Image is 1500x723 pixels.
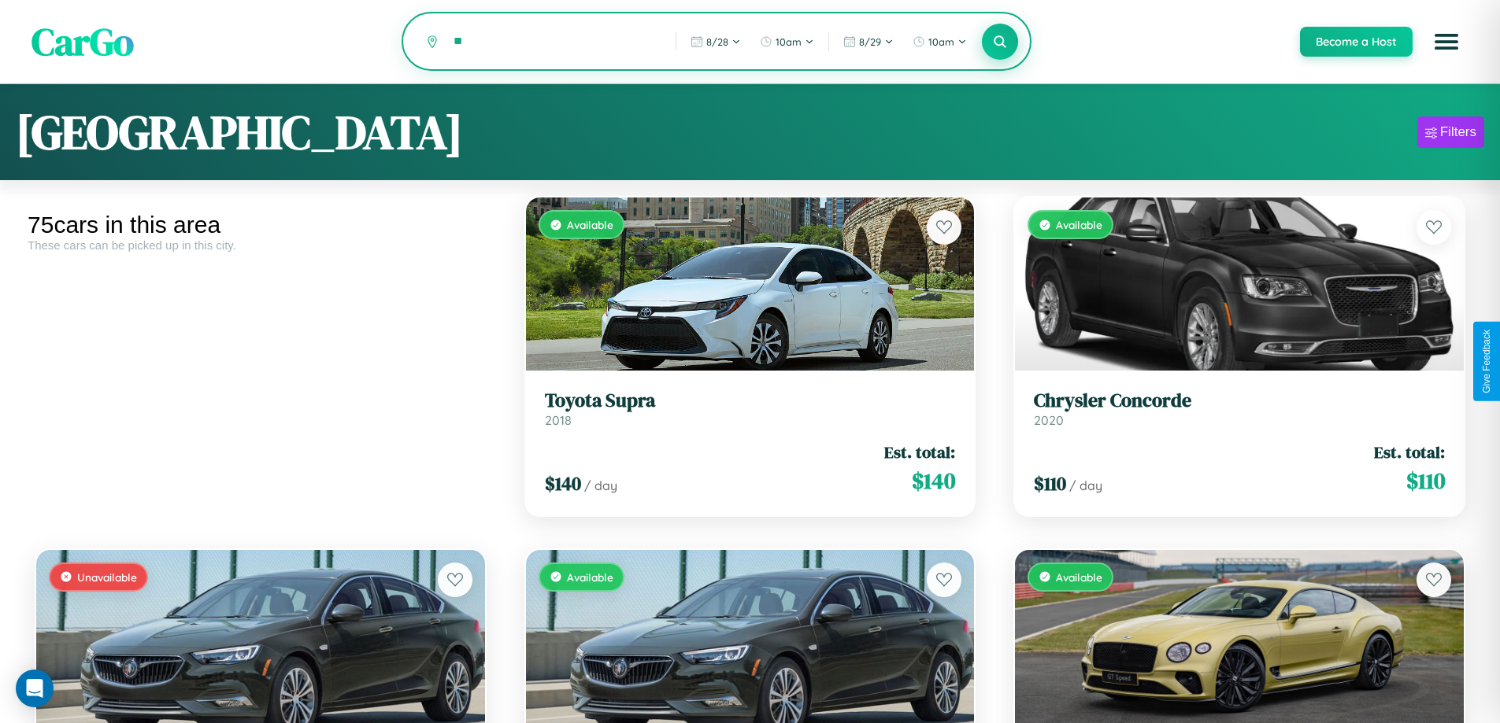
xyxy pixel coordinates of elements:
[1417,116,1484,148] button: Filters
[1374,441,1445,463] span: Est. total:
[683,29,749,54] button: 8/28
[1300,27,1413,57] button: Become a Host
[28,212,494,238] div: 75 cars in this area
[1056,218,1102,231] span: Available
[884,441,955,463] span: Est. total:
[1424,20,1469,64] button: Open menu
[1406,465,1445,496] span: $ 110
[912,465,955,496] span: $ 140
[859,35,881,48] span: 8 / 29
[77,570,137,584] span: Unavailable
[1069,478,1102,493] span: / day
[1034,470,1066,496] span: $ 110
[1034,389,1445,428] a: Chrysler Concorde2020
[584,478,617,493] span: / day
[16,670,54,707] div: Open Intercom Messenger
[1481,330,1492,393] div: Give Feedback
[1034,389,1445,412] h3: Chrysler Concorde
[928,35,954,48] span: 10am
[1440,124,1476,140] div: Filters
[776,35,802,48] span: 10am
[1034,412,1064,428] span: 2020
[752,29,822,54] button: 10am
[1056,570,1102,584] span: Available
[835,29,902,54] button: 8/29
[545,412,572,428] span: 2018
[545,389,956,412] h3: Toyota Supra
[31,16,134,68] span: CarGo
[16,100,463,164] h1: [GEOGRAPHIC_DATA]
[567,218,613,231] span: Available
[28,238,494,252] div: These cars can be picked up in this city.
[545,389,956,428] a: Toyota Supra2018
[706,35,728,48] span: 8 / 28
[545,470,581,496] span: $ 140
[567,570,613,584] span: Available
[905,29,975,54] button: 10am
